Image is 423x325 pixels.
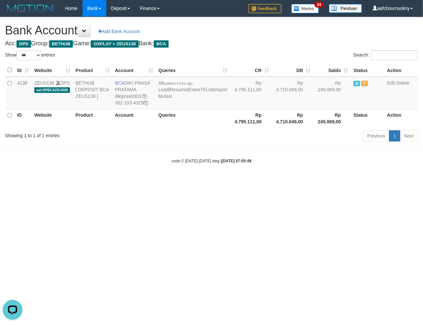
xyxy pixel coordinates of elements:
th: Queries: activate to sort column ascending [156,64,230,77]
th: Status [351,64,384,77]
th: Rp 4.710.049,00 [272,109,313,128]
th: DB: activate to sort column ascending [272,64,313,77]
span: OXPLAY > ZEUS138 [91,40,138,48]
a: Copy 3521034325 to clipboard [144,100,148,105]
td: Rp 4.710.049,00 [272,77,313,109]
img: panduan.png [329,4,362,13]
a: Delete [396,80,409,86]
img: Feedback.jpg [248,4,281,13]
span: | | | [158,80,227,99]
a: EraseTFList [188,87,213,92]
div: Showing 1 to 1 of 1 entries [5,130,171,139]
label: Search: [353,50,418,60]
a: Load [158,87,169,92]
span: Active [353,81,360,86]
input: Search: [371,50,418,60]
h1: Bank Account [5,24,418,37]
a: Copy dikipras0303 to clipboard [143,94,147,99]
a: ZEUS138 [34,80,54,86]
small: code © [DATE]-[DATE] dwg | [172,159,251,163]
th: CR: activate to sort column ascending [230,64,271,77]
th: Product: activate to sort column ascending [73,64,112,77]
span: DPS [16,40,31,48]
th: Rp 245.069,00 [313,109,351,128]
td: DIKI PRASA PRATAMA 352-103-4325 [112,77,156,109]
span: 49 [158,80,192,86]
a: Next [400,130,418,142]
th: Website: activate to sort column ascending [32,64,73,77]
th: Saldo: activate to sort column ascending [313,64,351,77]
a: 1 [389,130,400,142]
th: ID: activate to sort column ascending [15,64,32,77]
th: Account: activate to sort column ascending [112,64,156,77]
span: Paused [361,81,368,86]
a: dikipras0303 [115,94,141,99]
span: BCA [154,40,169,48]
span: BCA [115,80,124,86]
th: Website [32,109,73,128]
th: Product [73,109,112,128]
button: Open LiveChat chat widget [3,3,22,22]
img: MOTION_logo.png [5,3,55,13]
th: Action [384,109,418,128]
img: Button%20Memo.svg [291,4,319,13]
td: BETHUB [ DEPOSIT BCA ZEUS138 ] [73,77,112,109]
th: Account [112,109,156,128]
a: Previous [363,130,389,142]
a: Resume [170,87,187,92]
th: Rp 4.795.111,00 [230,109,271,128]
span: 34 [314,2,323,8]
span: updated 4 mins ago [164,82,193,85]
td: Rp 4.795.111,00 [230,77,271,109]
span: aaf-DPBCAZEUS05 [34,87,70,93]
th: Queries [156,109,230,128]
th: Action [384,64,418,77]
span: BETHUB [49,40,73,48]
th: Status [351,109,384,128]
a: Import Mutasi [158,87,227,99]
td: DPS [32,77,73,109]
label: Show entries [5,50,55,60]
select: Showentries [16,50,41,60]
td: 4138 [15,77,32,109]
a: Edit [387,80,395,86]
td: Rp 245.069,00 [313,77,351,109]
a: Add Bank Account [94,26,144,37]
th: ID [15,109,32,128]
strong: [DATE] 07:05:49 [222,159,251,163]
h4: Acc: Group: Game: Bank: [5,40,418,47]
